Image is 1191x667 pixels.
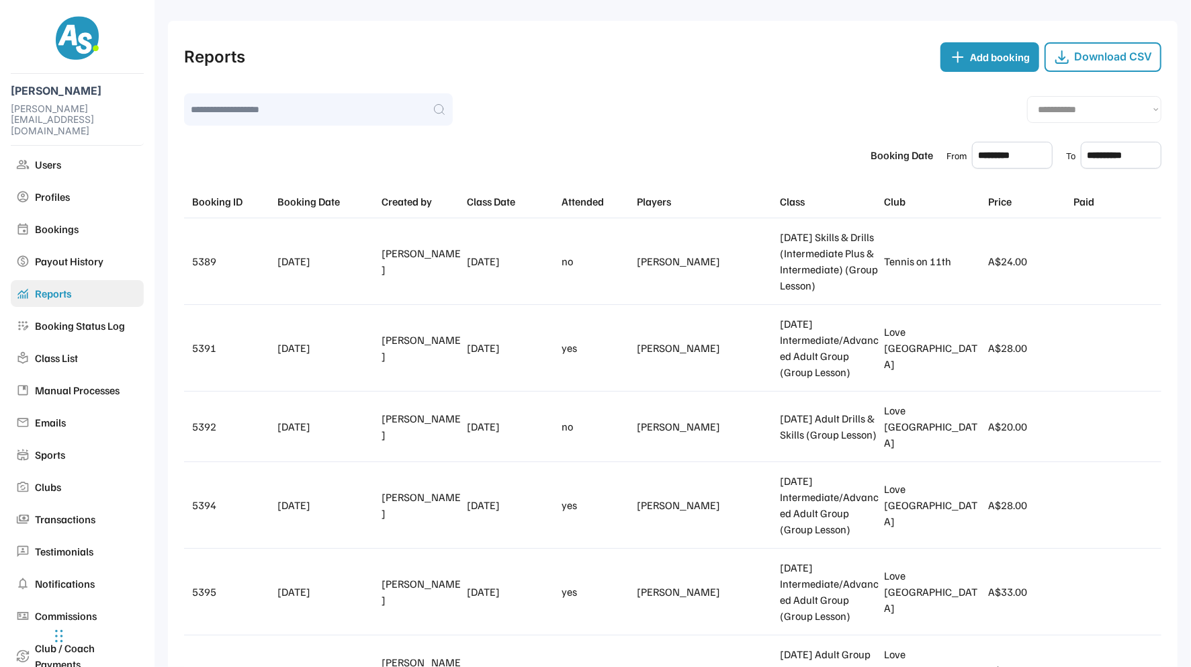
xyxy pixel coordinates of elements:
div: [PERSON_NAME] [382,410,461,443]
div: Profiles [35,189,138,205]
div: 5389 [192,253,272,269]
div: [PERSON_NAME] [637,418,775,435]
div: yes [562,584,631,600]
img: monitoring_24dp_2596BE_FILL0_wght400_GRAD0_opsz24.svg [16,287,30,300]
div: Emails [35,414,138,431]
img: 3p_24dp_909090_FILL0_wght400_GRAD0_opsz24.svg [16,545,30,558]
div: Commissions [35,608,138,624]
div: no [562,418,631,435]
img: payments_24dp_909090_FILL0_wght400_GRAD0_opsz24.svg [16,513,30,526]
div: Class List [35,350,138,366]
div: Bookings [35,221,138,237]
div: Class [780,193,879,210]
div: Price [989,193,1069,210]
div: Players [637,193,775,210]
div: 5395 [192,584,272,600]
div: Notifications [35,576,138,592]
div: Reports [35,285,138,302]
div: Users [35,157,138,173]
div: Sports [35,447,138,463]
img: event_24dp_909090_FILL0_wght400_GRAD0_opsz24.svg [16,222,30,236]
div: [PERSON_NAME] [382,245,461,277]
div: [DATE] [277,253,376,269]
div: yes [562,497,631,513]
div: [DATE] Adult Drills & Skills (Group Lesson) [780,410,879,443]
div: Reports [184,45,245,69]
div: [PERSON_NAME] [637,340,775,356]
div: Booking Date [871,147,933,163]
div: A$20.00 [989,418,1069,435]
div: Attended [562,193,631,210]
div: [DATE] Intermediate/Advanced Adult Group (Group Lesson) [780,560,879,624]
div: 5391 [192,340,272,356]
div: Add booking [970,49,1030,65]
div: Testimonials [35,543,138,560]
div: [DATE] Intermediate/Advanced Adult Group (Group Lesson) [780,473,879,537]
div: Created by [382,193,461,210]
div: Class Date [467,193,556,210]
div: [PERSON_NAME][EMAIL_ADDRESS][DOMAIN_NAME] [11,103,144,137]
div: [DATE] [277,584,376,600]
div: To [1066,148,1075,163]
img: mail_24dp_909090_FILL0_wght400_GRAD0_opsz24.svg [16,416,30,429]
img: developer_guide_24dp_909090_FILL0_wght400_GRAD0_opsz24.svg [16,384,30,397]
div: Club [884,193,983,210]
img: stadium_24dp_909090_FILL0_wght400_GRAD0_opsz24.svg [16,448,30,461]
div: no [562,253,631,269]
img: party_mode_24dp_909090_FILL0_wght400_GRAD0_opsz24.svg [16,480,30,494]
div: [PERSON_NAME] [637,584,775,600]
div: Love [GEOGRAPHIC_DATA] [884,402,983,451]
div: Booking Date [277,193,376,210]
div: Love [GEOGRAPHIC_DATA] [884,568,983,616]
div: Tennis on 11th [884,253,983,269]
div: [DATE] [277,340,376,356]
div: [DATE] [277,418,376,435]
div: A$24.00 [989,253,1069,269]
div: Download CSV [1074,50,1152,63]
div: A$28.00 [989,497,1069,513]
div: 5392 [192,418,272,435]
div: Love [GEOGRAPHIC_DATA] [884,324,983,372]
div: [PERSON_NAME] [637,497,775,513]
img: app_registration_24dp_909090_FILL0_wght400_GRAD0_opsz24.svg [16,319,30,332]
img: group_24dp_909090_FILL0_wght400_GRAD0_opsz24.svg [16,158,30,171]
div: [DATE] [467,584,556,600]
div: [DATE] [467,253,556,269]
div: 5394 [192,497,272,513]
div: [PERSON_NAME] [382,576,461,608]
div: [PERSON_NAME] [382,489,461,521]
div: [PERSON_NAME] [382,332,461,364]
div: From [946,148,967,163]
div: Paid [1073,193,1153,210]
img: local_library_24dp_909090_FILL0_wght400_GRAD0_opsz24.svg [16,351,30,365]
div: [DATE] [467,340,556,356]
div: Clubs [35,479,138,495]
img: account_circle_24dp_909090_FILL0_wght400_GRAD0_opsz24.svg [16,190,30,204]
div: A$28.00 [989,340,1069,356]
div: [PERSON_NAME] [11,85,144,97]
div: Love [GEOGRAPHIC_DATA] [884,481,983,529]
div: [DATE] Skills & Drills (Intermediate Plus & Intermediate) (Group Lesson) [780,229,879,294]
div: [DATE] [467,418,556,435]
div: [DATE] [467,497,556,513]
div: [DATE] [277,497,376,513]
div: [PERSON_NAME] [637,253,775,269]
div: [DATE] Intermediate/Advanced Adult Group (Group Lesson) [780,316,879,380]
div: Booking ID [192,193,272,210]
div: yes [562,340,631,356]
div: Manual Processes [35,382,138,398]
div: A$33.00 [989,584,1069,600]
img: paid_24dp_909090_FILL0_wght400_GRAD0_opsz24.svg [16,255,30,268]
div: Transactions [35,511,138,527]
img: AS-100x100%402x.png [56,16,99,60]
img: notifications_24dp_909090_FILL0_wght400_GRAD0_opsz24.svg [16,577,30,590]
div: Booking Status Log [35,318,138,334]
div: Payout History [35,253,138,269]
